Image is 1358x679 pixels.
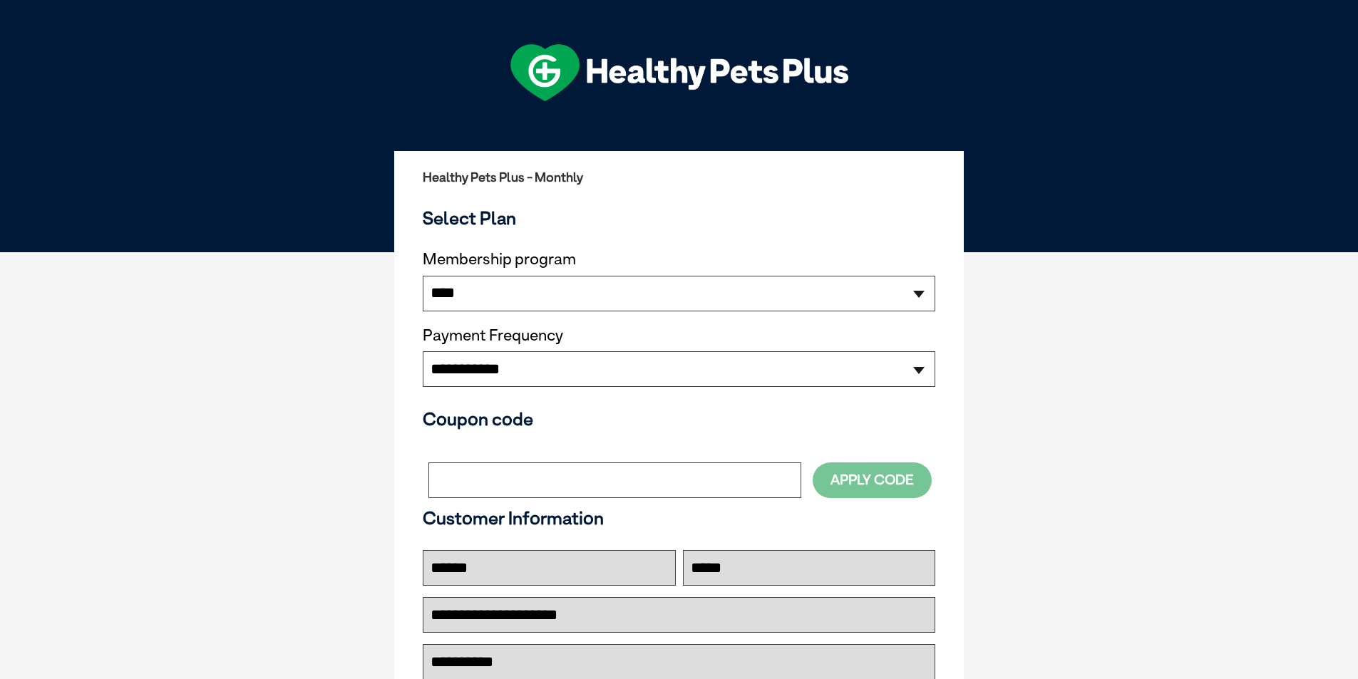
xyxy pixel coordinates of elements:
h2: Healthy Pets Plus - Monthly [423,170,935,185]
label: Payment Frequency [423,326,563,345]
h3: Select Plan [423,207,935,229]
button: Apply Code [813,462,932,497]
h3: Customer Information [423,507,935,529]
label: Membership program [423,250,935,269]
h3: Coupon code [423,408,935,430]
img: hpp-logo-landscape-green-white.png [510,44,848,101]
